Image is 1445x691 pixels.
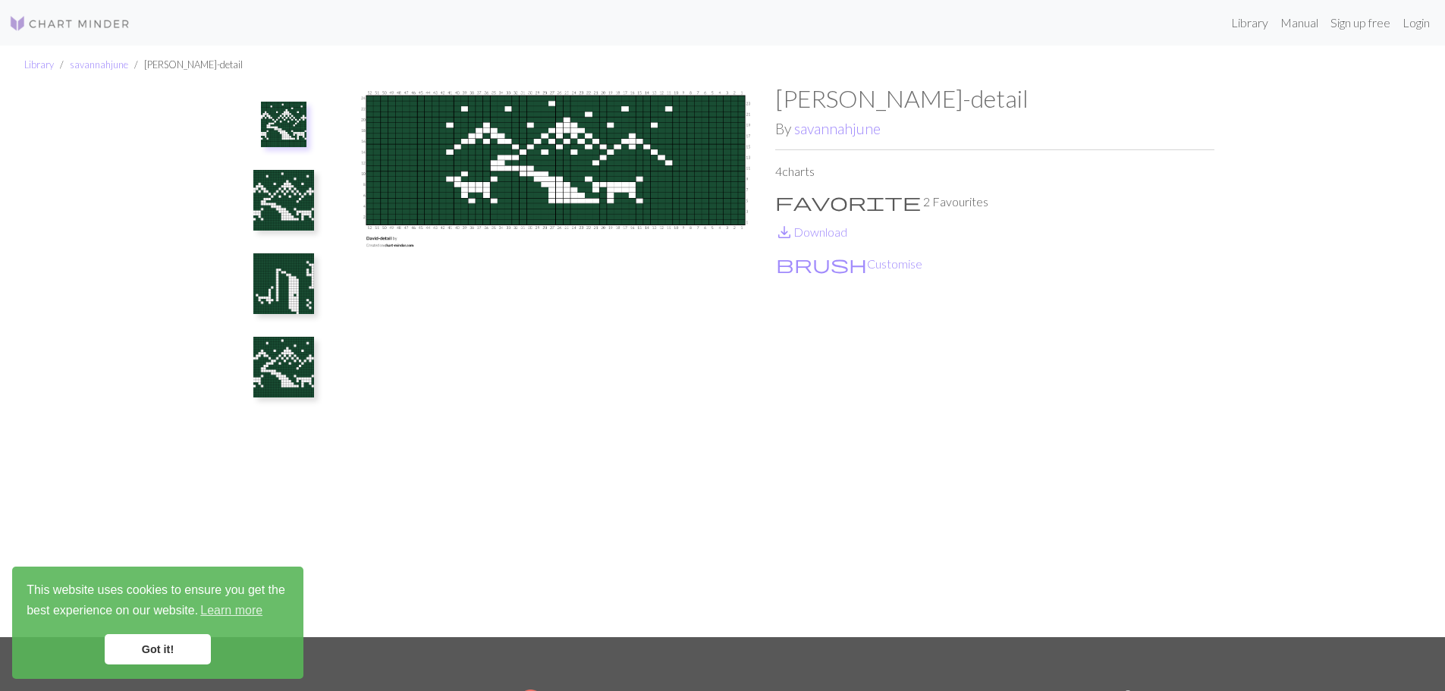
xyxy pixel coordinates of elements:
[261,102,306,147] img: David-detail
[12,567,303,679] div: cookieconsent
[776,253,867,275] span: brush
[775,221,793,243] span: save_alt
[775,193,1214,211] p: 2 Favourites
[776,255,867,273] i: Customise
[253,170,314,231] img: Copy of David-detail
[775,223,793,241] i: Download
[775,162,1214,181] p: 4 charts
[775,120,1214,137] h2: By
[1225,8,1274,38] a: Library
[1324,8,1396,38] a: Sign up free
[70,58,128,71] a: savannahjune
[253,253,314,314] img: Simone-detail
[24,58,54,71] a: Library
[794,120,881,137] a: savannahjune
[27,581,289,622] span: This website uses cookies to ensure you get the best experience on our website.
[775,254,923,274] button: CustomiseCustomise
[1274,8,1324,38] a: Manual
[253,337,314,397] img: Haven Mountains
[128,58,243,72] li: [PERSON_NAME]-detail
[775,191,921,212] span: favorite
[9,14,130,33] img: Logo
[1396,8,1436,38] a: Login
[105,634,211,664] a: dismiss cookie message
[775,84,1214,113] h1: [PERSON_NAME]-detail
[775,193,921,211] i: Favourite
[775,225,847,239] a: DownloadDownload
[336,84,775,637] img: David-detail
[198,599,265,622] a: learn more about cookies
